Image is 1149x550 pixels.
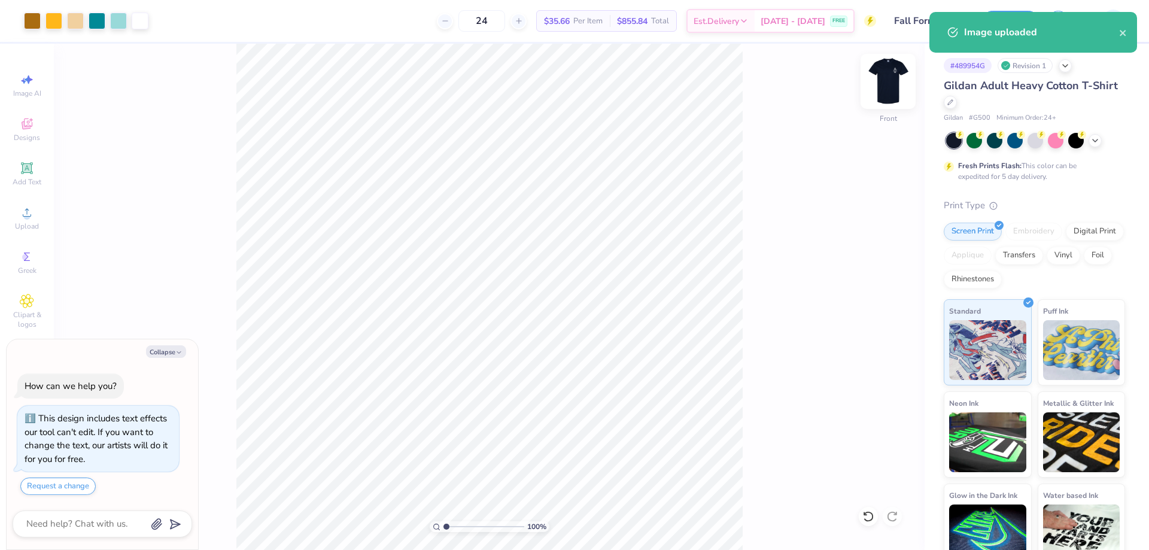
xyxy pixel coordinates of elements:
[1005,223,1062,241] div: Embroidery
[949,489,1017,502] span: Glow in the Dark Ink
[14,133,40,142] span: Designs
[885,9,973,33] input: Untitled Design
[864,57,912,105] img: Front
[573,15,603,28] span: Per Item
[1043,305,1068,317] span: Puff Ink
[995,247,1043,265] div: Transfers
[458,10,505,32] input: – –
[880,113,897,124] div: Front
[944,199,1125,212] div: Print Type
[15,221,39,231] span: Upload
[944,247,992,265] div: Applique
[944,58,992,73] div: # 489954G
[949,305,981,317] span: Standard
[694,15,739,28] span: Est. Delivery
[958,161,1022,171] strong: Fresh Prints Flash:
[969,113,990,123] span: # G500
[1047,247,1080,265] div: Vinyl
[1043,412,1120,472] img: Metallic & Glitter Ink
[949,412,1026,472] img: Neon Ink
[1043,489,1098,502] span: Water based Ink
[1043,320,1120,380] img: Puff Ink
[20,478,96,495] button: Request a change
[617,15,648,28] span: $855.84
[944,78,1118,93] span: Gildan Adult Heavy Cotton T-Shirt
[958,160,1105,182] div: This color can be expedited for 5 day delivery.
[944,271,1002,288] div: Rhinestones
[761,15,825,28] span: [DATE] - [DATE]
[651,15,669,28] span: Total
[146,345,186,358] button: Collapse
[998,58,1053,73] div: Revision 1
[1043,397,1114,409] span: Metallic & Glitter Ink
[1119,25,1127,39] button: close
[25,412,168,465] div: This design includes text effects our tool can't edit. If you want to change the text, our artist...
[1066,223,1124,241] div: Digital Print
[13,177,41,187] span: Add Text
[996,113,1056,123] span: Minimum Order: 24 +
[527,521,546,532] span: 100 %
[544,15,570,28] span: $35.66
[6,310,48,329] span: Clipart & logos
[949,320,1026,380] img: Standard
[1084,247,1112,265] div: Foil
[832,17,845,25] span: FREE
[18,266,37,275] span: Greek
[25,380,117,392] div: How can we help you?
[944,223,1002,241] div: Screen Print
[944,113,963,123] span: Gildan
[964,25,1119,39] div: Image uploaded
[949,397,978,409] span: Neon Ink
[13,89,41,98] span: Image AI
